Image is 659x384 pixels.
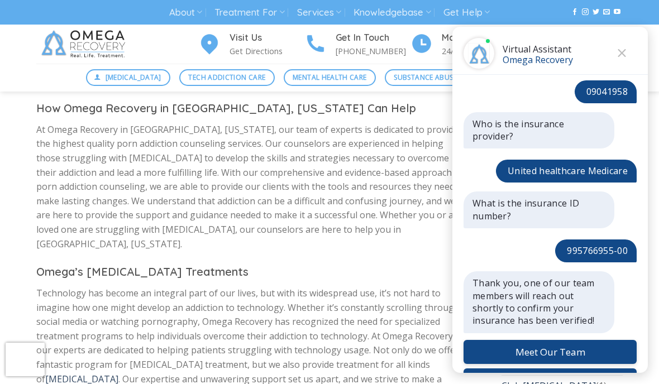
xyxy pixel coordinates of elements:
[230,45,304,57] p: Get Directions
[442,45,517,57] p: 24/7
[36,25,134,64] img: Omega Recovery
[230,31,304,45] h4: Visit Us
[293,72,366,83] span: Mental Health Care
[394,72,475,83] span: Substance Abuse Care
[593,8,599,16] a: Follow on Twitter
[106,72,161,83] span: [MEDICAL_DATA]
[336,31,410,45] h4: Get In Touch
[179,69,275,86] a: Tech Addiction Care
[6,343,45,376] iframe: reCAPTCHA
[169,2,202,23] a: About
[36,123,468,251] p: At Omega Recovery in [GEOGRAPHIC_DATA], [US_STATE], our team of experts is dedicated to providing...
[443,2,490,23] a: Get Help
[36,99,468,117] h3: How Omega Recovery in [GEOGRAPHIC_DATA], [US_STATE] Can Help
[304,31,410,58] a: Get In Touch [PHONE_NUMBER]
[442,31,517,45] h4: Mon-Sun
[297,2,341,23] a: Services
[284,69,376,86] a: Mental Health Care
[582,8,589,16] a: Follow on Instagram
[188,72,265,83] span: Tech Addiction Care
[385,69,485,86] a: Substance Abuse Care
[36,263,468,281] h3: Omega’s [MEDICAL_DATA] Treatments
[603,8,610,16] a: Send us an email
[571,8,578,16] a: Follow on Facebook
[86,69,171,86] a: [MEDICAL_DATA]
[354,2,431,23] a: Knowledgebase
[336,45,410,57] p: [PHONE_NUMBER]
[198,31,304,58] a: Visit Us Get Directions
[614,8,620,16] a: Follow on YouTube
[214,2,284,23] a: Treatment For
